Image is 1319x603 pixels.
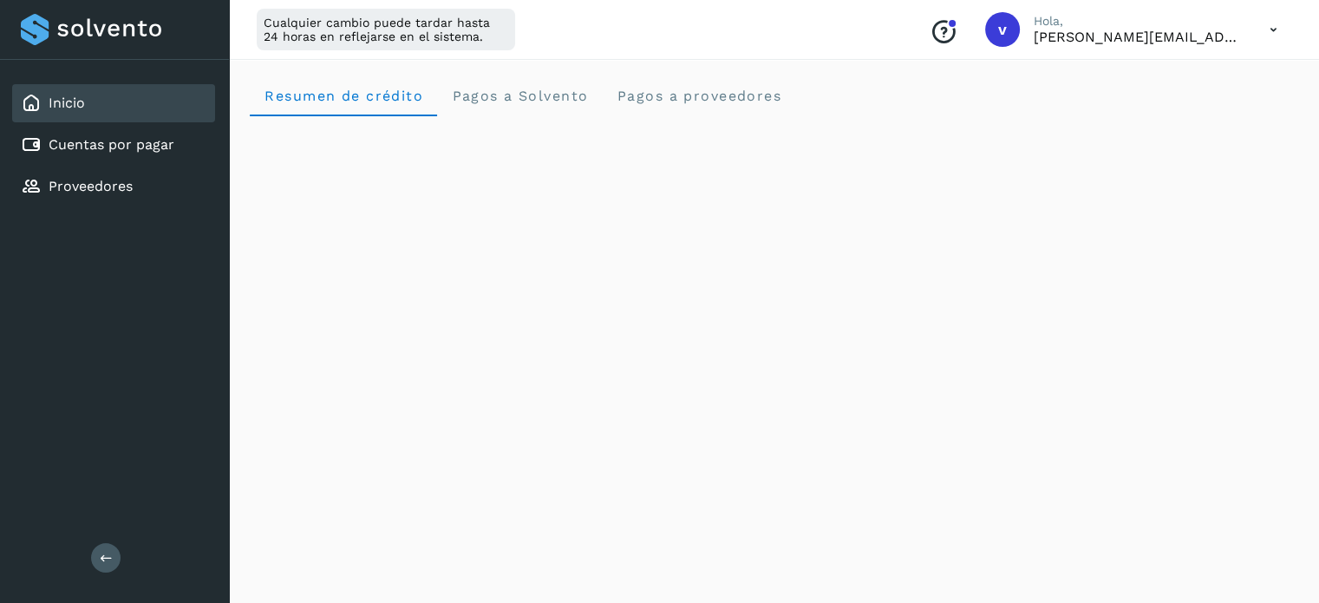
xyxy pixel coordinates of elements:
div: Proveedores [12,167,215,206]
div: Cualquier cambio puede tardar hasta 24 horas en reflejarse en el sistema. [257,9,515,50]
a: Inicio [49,95,85,111]
span: Resumen de crédito [264,88,423,104]
span: Pagos a proveedores [616,88,781,104]
p: victor.romero@fidum.com.mx [1034,29,1242,45]
a: Cuentas por pagar [49,136,174,153]
span: Pagos a Solvento [451,88,588,104]
div: Cuentas por pagar [12,126,215,164]
p: Hola, [1034,14,1242,29]
a: Proveedores [49,178,133,194]
div: Inicio [12,84,215,122]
